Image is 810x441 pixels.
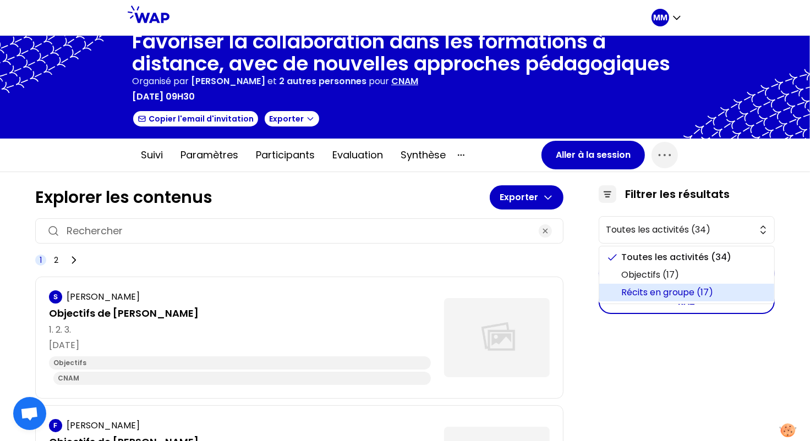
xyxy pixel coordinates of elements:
[132,90,195,103] p: [DATE] 09h30
[653,12,667,23] p: MM
[606,223,752,236] span: Toutes les activités (34)
[54,255,58,266] span: 2
[621,286,765,299] span: Récits en groupe (17)
[67,223,532,239] input: Rechercher
[264,110,320,128] button: Exporter
[67,290,140,304] p: [PERSON_NAME]
[191,75,366,88] p: et
[621,251,765,264] span: Toutes les activités (34)
[54,421,58,430] p: F
[35,188,490,207] h1: Explorer les contenus
[599,216,775,244] button: Toutes les activités (34)
[541,141,645,169] button: Aller à la session
[652,9,682,26] button: MM
[621,268,765,282] span: Objectifs (17)
[49,306,431,321] p: Objectifs de [PERSON_NAME]
[279,75,366,87] span: 2 autres personnes
[132,110,259,128] button: Copier l'email d'invitation
[391,75,418,88] p: CNAM
[49,356,431,370] div: Objectifs
[324,139,392,172] button: Evaluation
[392,139,455,172] button: Synthèse
[53,293,58,301] p: S
[132,31,678,75] h1: Favoriser la collaboration dans les formations à distance, avec de nouvelles approches pédagogiques
[625,186,730,202] h3: Filtrer les résultats
[40,255,42,266] span: 1
[49,323,431,337] p: 1. 2. 3.
[172,139,247,172] button: Paramètres
[132,75,189,88] p: Organisé par
[191,75,265,87] span: [PERSON_NAME]
[13,397,46,430] div: Ouvrir le chat
[67,419,140,432] p: [PERSON_NAME]
[369,75,389,88] p: pour
[599,246,775,304] ul: Toutes les activités (34)
[490,185,563,210] button: Exporter
[247,139,324,172] button: Participants
[53,372,431,385] div: CNAM
[49,339,431,352] p: [DATE]
[132,139,172,172] button: Suivi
